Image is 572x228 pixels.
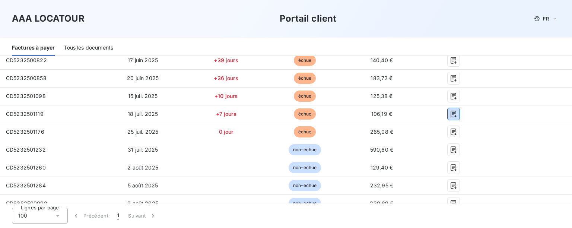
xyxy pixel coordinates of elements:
span: CD5232501098 [6,93,46,99]
h3: Portail client [280,12,336,25]
span: 9 août 2025 [127,200,158,206]
span: 106,19 € [371,111,392,117]
span: CD5232500858 [6,75,47,81]
span: échue [294,91,316,102]
span: +36 jours [214,75,238,81]
span: 239,69 € [370,200,393,206]
span: 25 juil. 2025 [127,129,158,135]
span: 15 juil. 2025 [128,93,158,99]
span: CD5232501232 [6,146,46,153]
span: 265,08 € [370,129,393,135]
span: +39 jours [214,57,238,63]
span: +10 jours [214,93,238,99]
span: non-échue [289,144,321,155]
span: CD5232500822 [6,57,47,63]
span: CD5232501260 [6,164,46,171]
button: Précédent [68,208,113,224]
div: Factures à payer [12,40,55,56]
span: échue [294,126,316,137]
span: CD5232501176 [6,129,44,135]
span: échue [294,108,316,120]
span: CD5232501119 [6,111,44,117]
span: FR [543,16,549,22]
span: 5 août 2025 [128,182,158,189]
span: 31 juil. 2025 [128,146,158,153]
span: non-échue [289,198,321,209]
button: Suivant [124,208,161,224]
button: 1 [113,208,124,224]
h3: AAA LOCATOUR [12,12,85,25]
span: +7 jours [216,111,236,117]
span: échue [294,73,316,84]
span: échue [294,55,316,66]
span: non-échue [289,162,321,173]
span: 140,40 € [371,57,393,63]
span: 183,72 € [371,75,393,81]
span: 129,40 € [371,164,393,171]
span: CD6382500992 [6,200,47,206]
div: Tous les documents [64,40,113,56]
span: 17 juin 2025 [128,57,158,63]
span: 20 juin 2025 [127,75,159,81]
span: 18 juil. 2025 [128,111,158,117]
span: 0 jour [219,129,233,135]
span: 100 [18,212,27,219]
span: 1 [117,212,119,219]
span: 590,60 € [370,146,393,153]
span: 232,95 € [370,182,393,189]
span: non-échue [289,180,321,191]
span: 125,38 € [371,93,393,99]
span: 2 août 2025 [127,164,158,171]
span: CD5232501284 [6,182,46,189]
